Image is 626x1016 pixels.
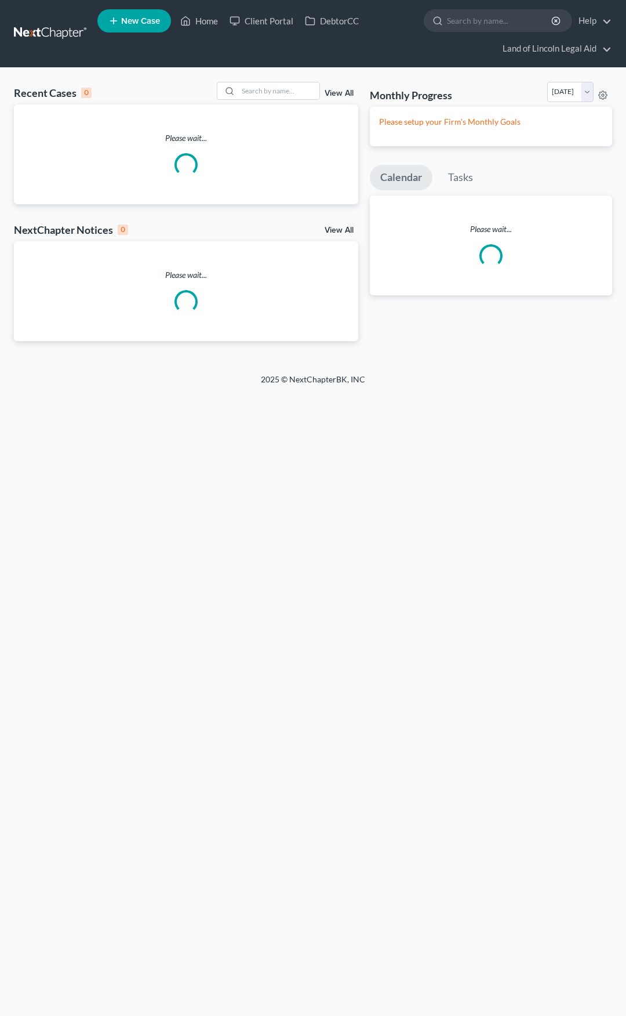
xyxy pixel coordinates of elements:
[438,165,483,190] a: Tasks
[14,269,358,281] p: Please wait...
[14,86,92,100] div: Recent Cases
[379,116,603,128] p: Please setup your Firm's Monthly Goals
[118,225,128,235] div: 0
[81,88,92,98] div: 0
[325,89,354,97] a: View All
[370,165,432,190] a: Calendar
[35,374,591,395] div: 2025 © NextChapterBK, INC
[224,10,299,31] a: Client Portal
[370,88,452,102] h3: Monthly Progress
[325,226,354,234] a: View All
[14,132,358,144] p: Please wait...
[299,10,365,31] a: DebtorCC
[497,38,612,59] a: Land of Lincoln Legal Aid
[14,223,128,237] div: NextChapter Notices
[238,82,319,99] input: Search by name...
[573,10,612,31] a: Help
[174,10,224,31] a: Home
[370,223,612,235] p: Please wait...
[121,17,160,26] span: New Case
[447,10,553,31] input: Search by name...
